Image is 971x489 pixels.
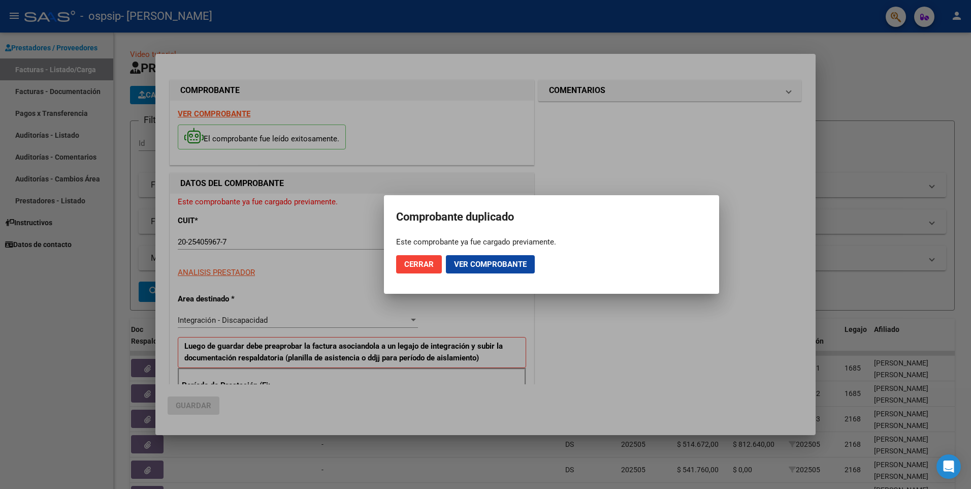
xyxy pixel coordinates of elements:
span: Cerrar [404,260,434,269]
div: Open Intercom Messenger [936,454,961,479]
button: Ver comprobante [446,255,535,273]
button: Cerrar [396,255,442,273]
span: Ver comprobante [454,260,527,269]
h2: Comprobante duplicado [396,207,707,227]
div: Este comprobante ya fue cargado previamente. [396,237,707,247]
